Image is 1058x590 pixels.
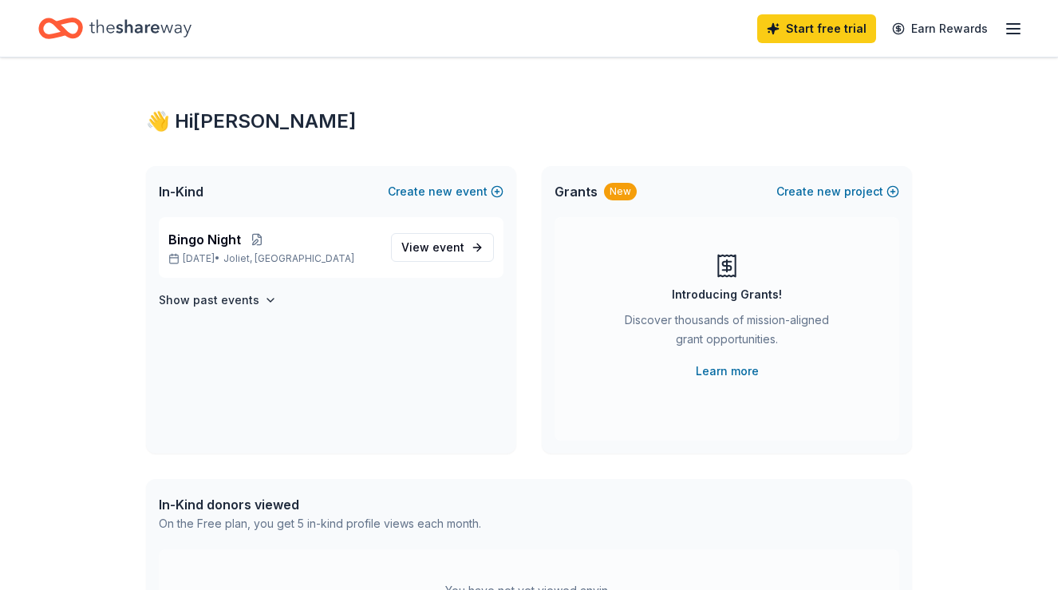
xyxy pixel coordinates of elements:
span: Bingo Night [168,230,241,249]
span: new [817,182,841,201]
a: Home [38,10,191,47]
a: Earn Rewards [882,14,997,43]
a: View event [391,233,494,262]
div: Introducing Grants! [672,285,782,304]
span: Joliet, [GEOGRAPHIC_DATA] [223,252,354,265]
span: View [401,238,464,257]
div: 👋 Hi [PERSON_NAME] [146,109,912,134]
a: Start free trial [757,14,876,43]
span: event [432,240,464,254]
span: Grants [555,182,598,201]
button: Createnewproject [776,182,899,201]
span: new [428,182,452,201]
button: Createnewevent [388,182,503,201]
div: New [604,183,637,200]
div: On the Free plan, you get 5 in-kind profile views each month. [159,514,481,533]
p: [DATE] • [168,252,378,265]
div: Discover thousands of mission-aligned grant opportunities. [618,311,835,355]
div: In-Kind donors viewed [159,495,481,514]
a: Learn more [696,362,759,381]
span: In-Kind [159,182,203,201]
h4: Show past events [159,291,259,310]
button: Show past events [159,291,277,310]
